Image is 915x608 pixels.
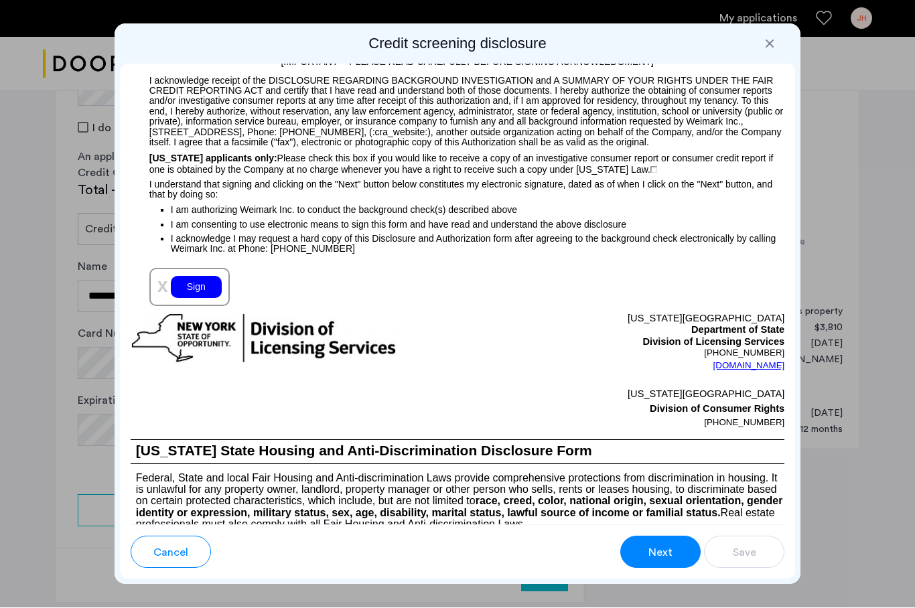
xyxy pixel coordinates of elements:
[131,313,397,365] img: new-york-logo.png
[650,167,657,173] img: 4LAxfPwtD6BVinC2vKR9tPz10Xbrctccj4YAocJUAAAAASUVORK5CYIIA
[131,70,785,148] p: I acknowledge receipt of the DISCLOSURE REGARDING BACKGROUND INVESTIGATION and A SUMMARY OF YOUR ...
[457,325,784,337] p: Department of State
[171,218,785,232] p: I am consenting to use electronic means to sign this form and have read and understand the above ...
[733,545,756,561] span: Save
[171,277,222,299] div: Sign
[713,360,785,373] a: [DOMAIN_NAME]
[620,536,701,568] button: button
[157,275,168,297] span: x
[131,465,785,531] p: Federal, State and local Fair Housing and Anti-discrimination Laws provide comprehensive protecti...
[704,536,784,568] button: button
[153,545,188,561] span: Cancel
[457,337,784,349] p: Division of Licensing Services
[120,35,796,54] h2: Credit screening disclosure
[457,348,784,359] p: [PHONE_NUMBER]
[457,313,784,325] p: [US_STATE][GEOGRAPHIC_DATA]
[648,545,673,561] span: Next
[131,536,211,568] button: button
[149,153,277,164] span: [US_STATE] applicants only:
[171,234,785,255] p: I acknowledge I may request a hard copy of this Disclosure and Authorization form after agreeing ...
[457,416,784,430] p: [PHONE_NUMBER]
[136,496,783,518] b: race, creed, color, national origin, sexual orientation, gender identity or expression, military ...
[457,402,784,416] p: Division of Consumer Rights
[131,175,785,200] p: I understand that signing and clicking on the "Next" button below constitutes my electronic signa...
[131,148,785,175] p: Please check this box if you would like to receive a copy of an investigative consumer report or ...
[171,201,785,218] p: I am authorizing Weimark Inc. to conduct the background check(s) described above
[457,387,784,402] p: [US_STATE][GEOGRAPHIC_DATA]
[131,441,785,463] h1: [US_STATE] State Housing and Anti-Discrimination Disclosure Form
